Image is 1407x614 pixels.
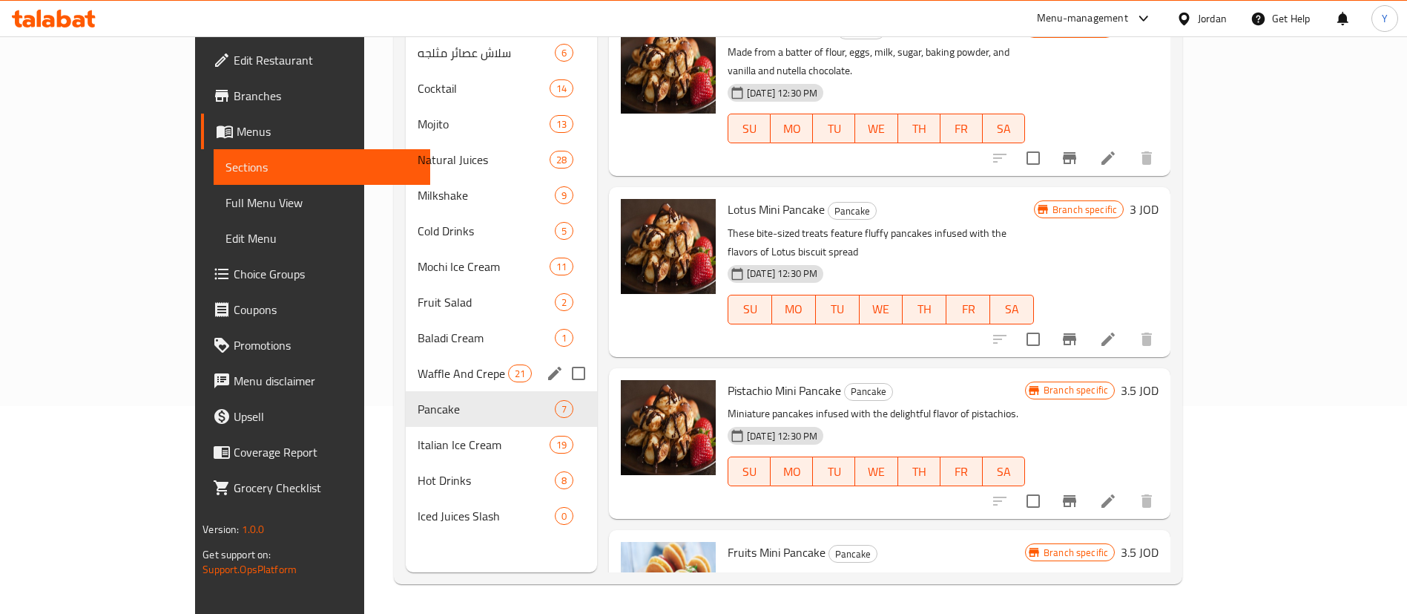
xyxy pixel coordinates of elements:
button: MO [771,457,813,486]
div: Hot Drinks8 [406,463,597,498]
h6: 3 JOD [1130,199,1159,220]
span: WE [861,118,892,140]
span: 0 [556,509,573,523]
button: WE [860,295,903,324]
a: Choice Groups [201,256,430,292]
div: سلاش عصائر مثلجه6 [406,35,597,71]
span: Branches [234,87,418,105]
span: Mochi Ice Cream [418,258,549,275]
span: Coupons [234,301,418,319]
span: 7 [556,402,573,417]
a: Edit Restaurant [201,42,430,78]
span: Iced Juices Slash [418,507,555,525]
a: Edit Menu [214,221,430,256]
span: SA [989,461,1019,483]
img: Lotus Mini Pancake [621,199,716,294]
div: Pancake [828,545,877,563]
div: Cocktail14 [406,71,597,106]
div: Jordan [1198,10,1227,27]
span: Menus [237,123,418,140]
span: 2 [556,295,573,310]
span: [DATE] 12:30 PM [741,429,823,443]
div: items [555,329,573,347]
span: WE [866,298,897,320]
div: items [550,79,573,97]
span: Cold Drinks [418,222,555,240]
span: Choice Groups [234,265,418,283]
span: Lotus Mini Pancake [728,198,825,221]
span: 28 [550,153,573,167]
span: Pistachio Mini Pancake [728,379,841,402]
p: Made from a batter of flour, eggs, milk, sugar, baking powder, and vanilla and nutella chocolate. [728,43,1025,80]
span: TH [904,118,935,140]
span: Milkshake [418,186,555,204]
span: Fruits Mini Pancake [728,541,826,564]
div: items [555,507,573,525]
span: 9 [556,189,573,203]
p: Miniature pancakes infused with the delightful flavor of pistachios. [728,405,1025,423]
span: SA [996,298,1028,320]
button: TU [813,114,855,143]
a: Edit menu item [1099,492,1117,510]
span: FR [946,461,977,483]
span: Mojito [418,115,549,133]
button: TH [898,457,940,486]
img: Mini Nutella Pancake [621,19,716,114]
span: Select to update [1018,143,1049,174]
button: TH [898,114,940,143]
span: Fruit Salad [418,293,555,311]
div: Fruit Salad2 [406,284,597,320]
span: TU [819,118,849,140]
div: Italian Ice Cream19 [406,427,597,463]
a: Full Menu View [214,185,430,221]
span: 13 [550,117,573,131]
div: Natural Juices28 [406,142,597,177]
span: TU [822,298,854,320]
span: FR [952,298,984,320]
img: Pistachio Mini Pancake [621,380,716,475]
span: Pancake [829,546,877,563]
div: Pancake7 [406,391,597,427]
div: Mojito13 [406,106,597,142]
div: items [555,400,573,418]
span: Cocktail [418,79,549,97]
span: 21 [509,367,531,381]
span: Hot Drinks [418,471,555,489]
span: TH [904,461,935,483]
span: Full Menu View [225,194,418,212]
a: Branches [201,78,430,114]
a: Edit menu item [1099,149,1117,167]
h6: 2.5 JOD [1121,19,1159,39]
span: FR [946,118,977,140]
div: Milkshake9 [406,177,597,213]
span: [DATE] 12:30 PM [741,86,823,100]
h6: 3.5 JOD [1121,380,1159,401]
p: Fruits Mini Pancake [728,567,1025,586]
span: Natural Juices [418,151,549,169]
span: Pancake [828,203,876,220]
p: These bite-sized treats feature fluffy pancakes infused with the flavors of Lotus biscuit spread [728,224,1034,261]
h6: 3.5 JOD [1121,542,1159,563]
span: 6 [556,46,573,60]
button: TH [903,295,946,324]
span: SU [734,298,766,320]
div: Baladi Cream1 [406,320,597,356]
div: items [555,471,573,489]
span: TH [909,298,940,320]
a: Promotions [201,327,430,363]
span: سلاش عصائر مثلجه [418,44,555,62]
button: Branch-specific-item [1052,140,1087,176]
span: Italian Ice Cream [418,436,549,454]
span: Select to update [1018,486,1049,517]
a: Sections [214,149,430,185]
a: Edit menu item [1099,330,1117,348]
span: Y [1382,10,1388,27]
span: Waffle And Crepe [418,365,507,382]
div: items [555,293,573,311]
span: Coverage Report [234,443,418,461]
span: Edit Menu [225,229,418,247]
